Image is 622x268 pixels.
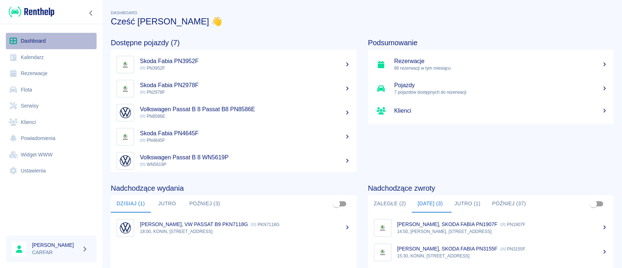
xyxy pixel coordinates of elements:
h4: Nadchodzące wydania [111,184,356,193]
img: Image [118,106,132,120]
a: ImageSkoda Fabia PN4645F PN4645F [111,125,356,149]
h3: Cześć [PERSON_NAME] 👋 [111,16,613,27]
p: 7 pojazdów dostępnych do rezerwacji [394,89,608,96]
a: ImageSkoda Fabia PN3952F PN3952F [111,53,356,77]
p: 18:00, KONIN, [STREET_ADDRESS] [140,228,351,235]
img: Image [118,221,132,235]
a: Image[PERSON_NAME], SKODA FABIA PN3155F PN3155F15:30, KONIN, [STREET_ADDRESS] [368,240,614,264]
img: Image [118,154,132,168]
button: Dzisiaj (1) [111,195,151,213]
p: 15:30, KONIN, [STREET_ADDRESS] [397,253,608,259]
a: Rezerwacje [6,65,97,82]
h4: Podsumowanie [368,38,614,47]
button: Jutro [151,195,184,213]
span: WN5619P [140,162,167,167]
button: Zwiń nawigację [86,8,97,18]
button: Zaległe (2) [368,195,412,213]
h5: Volkswagen Passat B 8 Passat B8 PN8586E [140,106,351,113]
h5: Skoda Fabia PN4645F [140,130,351,137]
h4: Dostępne pojazdy (7) [111,38,356,47]
h5: Skoda Fabia PN3952F [140,58,351,65]
button: Później (37) [486,195,532,213]
img: Image [118,82,132,96]
span: PN8586E [140,114,165,119]
p: PN3155F [500,246,525,252]
p: CARFAR [32,249,79,256]
a: Image[PERSON_NAME], VW PASSAT B9 PKN7118G PKN7118G18:00, KONIN, [STREET_ADDRESS] [111,215,356,240]
a: Ustawienia [6,163,97,179]
h5: Klienci [394,107,608,114]
p: [PERSON_NAME], VW PASSAT B9 PKN7118G [140,221,248,227]
span: PN3952F [140,66,165,71]
a: Flota [6,82,97,98]
h5: Skoda Fabia PN2978F [140,82,351,89]
span: PN2978F [140,90,165,95]
a: ImageVolkswagen Passat B 8 WN5619P WN5619P [111,149,356,173]
span: Pokaż przypisane tylko do mnie [329,197,343,211]
a: Kalendarz [6,49,97,66]
span: Pokaż przypisane tylko do mnie [586,197,600,211]
p: [PERSON_NAME], SKODA FABIA PN3155F [397,246,497,252]
img: Image [118,130,132,144]
h6: [PERSON_NAME] [32,241,79,249]
h5: Rezerwacje [394,58,608,65]
a: Dashboard [6,33,97,49]
button: Później (3) [184,195,226,213]
a: Pojazdy7 pojazdów dostępnych do rezerwacji [368,77,614,101]
a: Widget WWW [6,147,97,163]
a: Klienci [6,114,97,131]
a: ImageSkoda Fabia PN2978F PN2978F [111,77,356,101]
a: Renthelp logo [6,6,54,18]
h4: Nadchodzące zwroty [368,184,614,193]
p: 86 rezerwacji w tym miesiącu [394,65,608,71]
a: Rezerwacje86 rezerwacji w tym miesiącu [368,53,614,77]
p: [PERSON_NAME], SKODA FABIA PN1907F [397,221,497,227]
img: Image [376,221,390,235]
img: Renthelp logo [9,6,54,18]
img: Image [376,245,390,259]
a: Klienci [368,101,614,121]
a: Image[PERSON_NAME], SKODA FABIA PN1907F PN1907F14:50, [PERSON_NAME], [STREET_ADDRESS] [368,215,614,240]
span: Dashboard [111,11,137,15]
p: PKN7118G [251,222,279,227]
button: [DATE] (3) [412,195,449,213]
img: Image [118,58,132,71]
h5: Pojazdy [394,82,608,89]
a: Serwisy [6,98,97,114]
p: 14:50, [PERSON_NAME], [STREET_ADDRESS] [397,228,608,235]
button: Jutro (1) [449,195,486,213]
h5: Volkswagen Passat B 8 WN5619P [140,154,351,161]
p: PN1907F [500,222,525,227]
a: Powiadomienia [6,130,97,147]
a: ImageVolkswagen Passat B 8 Passat B8 PN8586E PN8586E [111,101,356,125]
span: PN4645F [140,138,165,143]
